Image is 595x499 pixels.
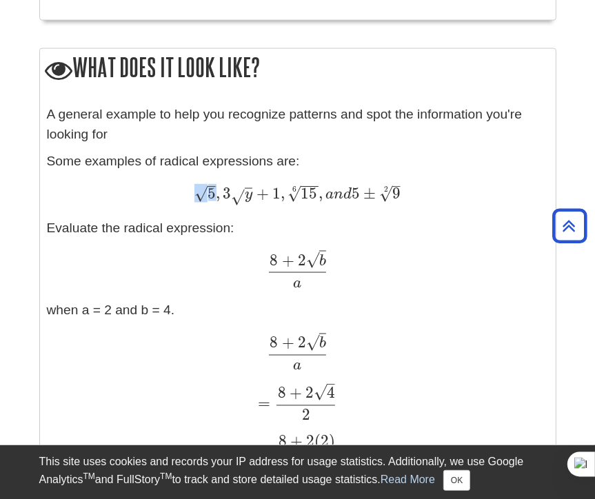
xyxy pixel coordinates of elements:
[392,176,401,195] span: –
[319,336,326,352] span: b
[321,432,329,451] span: 2
[319,254,326,269] span: b
[327,375,335,394] span: –
[392,184,401,203] span: 9
[221,184,232,203] span: 3
[352,184,360,203] span: 5
[306,333,319,352] span: √
[327,384,335,403] span: 4
[329,432,335,451] span: )
[160,471,172,481] sup: TM
[443,470,470,491] button: Close
[292,185,296,194] span: 6
[259,443,271,462] span: =
[279,432,287,451] span: 8
[39,454,556,491] div: This site uses cookies and records your IP address for usage statistics. Additionally, we use Goo...
[294,251,306,269] span: 2
[269,184,281,203] span: 1
[294,334,306,352] span: 2
[303,432,314,451] span: 2
[208,184,216,203] span: 5
[323,187,334,202] span: a
[306,250,319,269] span: √
[319,184,323,203] span: ,
[194,184,208,203] span: √
[83,471,95,481] sup: TM
[360,184,376,203] span: ±
[343,187,352,202] span: d
[302,384,314,403] span: 2
[381,473,435,485] a: Read More
[279,334,294,352] span: +
[281,184,285,203] span: ,
[279,251,294,269] span: +
[294,276,302,291] span: a
[278,384,286,403] span: 8
[270,334,279,352] span: 8
[314,432,321,451] span: (
[547,216,592,235] a: Back to Top
[232,187,245,206] span: √
[287,432,303,451] span: +
[258,394,270,413] span: =
[216,184,221,203] span: ,
[47,105,549,145] p: A general example to help you recognize patterns and spot the information you're looking for
[40,49,556,88] h2: What does it look like?
[208,176,216,195] span: –
[286,384,302,403] span: +
[379,184,392,203] span: √
[253,184,269,203] span: +
[245,187,252,202] span: y
[334,187,343,202] span: n
[302,406,310,425] span: 2
[384,185,388,194] span: 2
[301,184,317,203] span: 15
[288,184,301,203] span: √
[270,251,279,269] span: 8
[314,383,327,402] span: √
[294,358,302,374] span: a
